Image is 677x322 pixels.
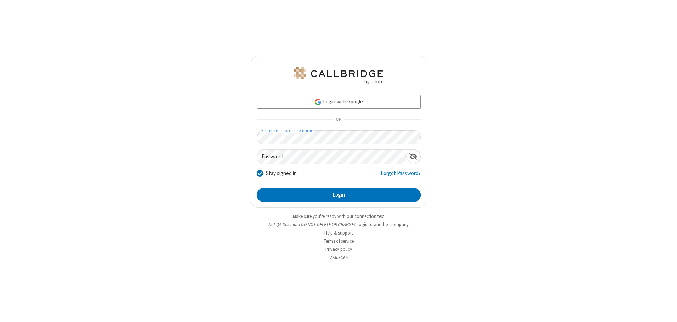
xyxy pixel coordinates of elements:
button: Login to another company [357,221,409,228]
span: OR [333,115,344,125]
img: google-icon.png [314,98,322,106]
img: QA Selenium DO NOT DELETE OR CHANGE [292,67,385,84]
a: Terms of service [324,238,354,244]
a: Login with Google [257,95,421,109]
input: Password [257,150,406,164]
a: Help & support [324,230,353,236]
li: Not QA Selenium DO NOT DELETE OR CHANGE? [251,221,426,228]
label: Stay signed in [266,169,297,177]
a: Make sure you're ready with our connection test [293,213,384,219]
a: Privacy policy [325,246,352,252]
li: v2.6.349.6 [251,254,426,261]
div: Show password [406,150,420,163]
input: Email address or username [257,130,421,144]
button: Login [257,188,421,202]
a: Forgot Password? [381,169,421,183]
